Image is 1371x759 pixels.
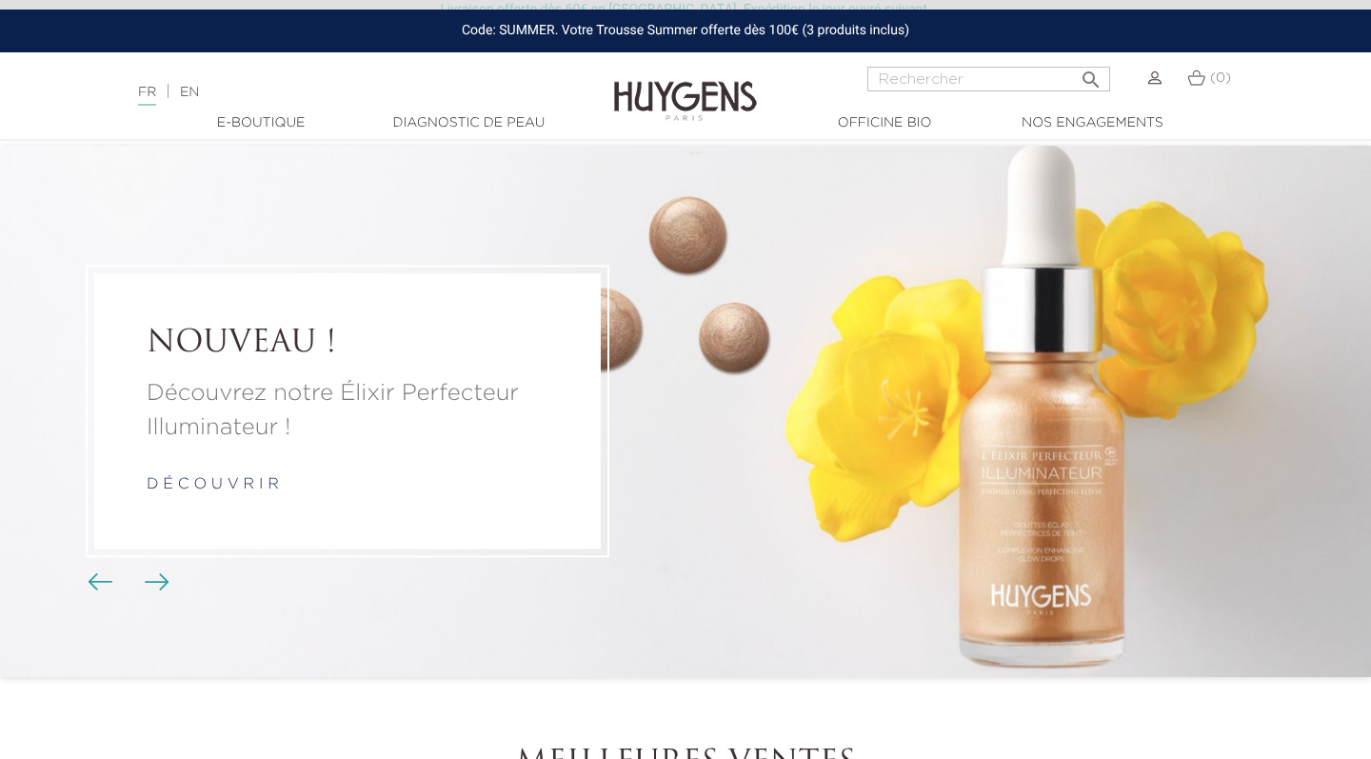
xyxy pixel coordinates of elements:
[1074,61,1108,87] button: 
[95,569,157,597] div: Boutons du carrousel
[373,113,564,133] a: Diagnostic de peau
[147,478,279,493] a: d é c o u v r i r
[166,113,356,133] a: E-Boutique
[1080,63,1103,86] i: 
[147,377,548,446] a: Découvrez notre Élixir Perfecteur Illuminateur !
[997,113,1187,133] a: Nos engagements
[138,86,156,106] a: FR
[180,86,199,99] a: EN
[147,326,548,362] a: NOUVEAU !
[614,50,757,124] img: Huygens
[129,81,557,104] div: |
[1210,71,1231,85] span: (0)
[867,67,1110,91] input: Rechercher
[789,113,980,133] a: Officine Bio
